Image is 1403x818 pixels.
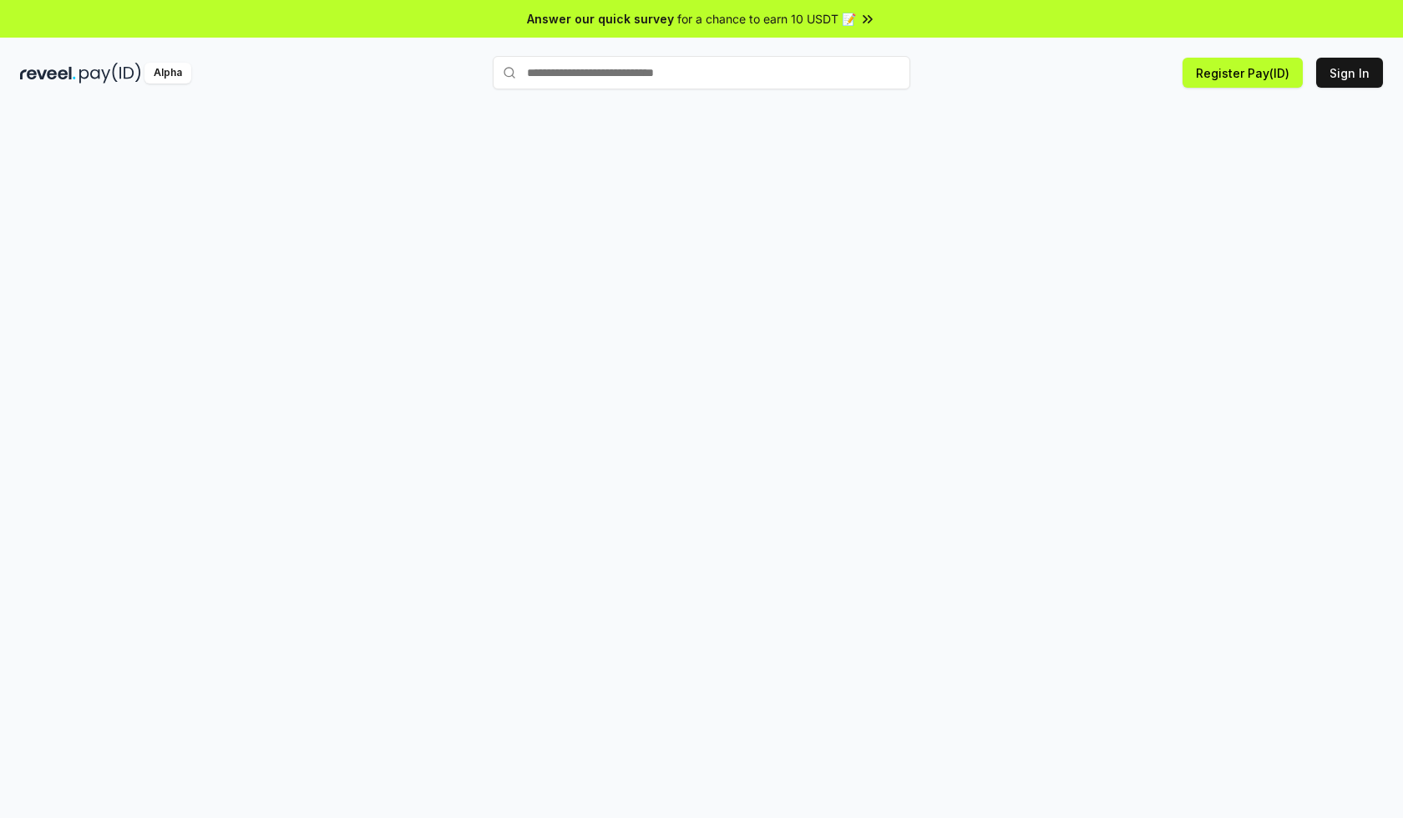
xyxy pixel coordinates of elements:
[79,63,141,84] img: pay_id
[1183,58,1303,88] button: Register Pay(ID)
[677,10,856,28] span: for a chance to earn 10 USDT 📝
[20,63,76,84] img: reveel_dark
[144,63,191,84] div: Alpha
[527,10,674,28] span: Answer our quick survey
[1316,58,1383,88] button: Sign In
